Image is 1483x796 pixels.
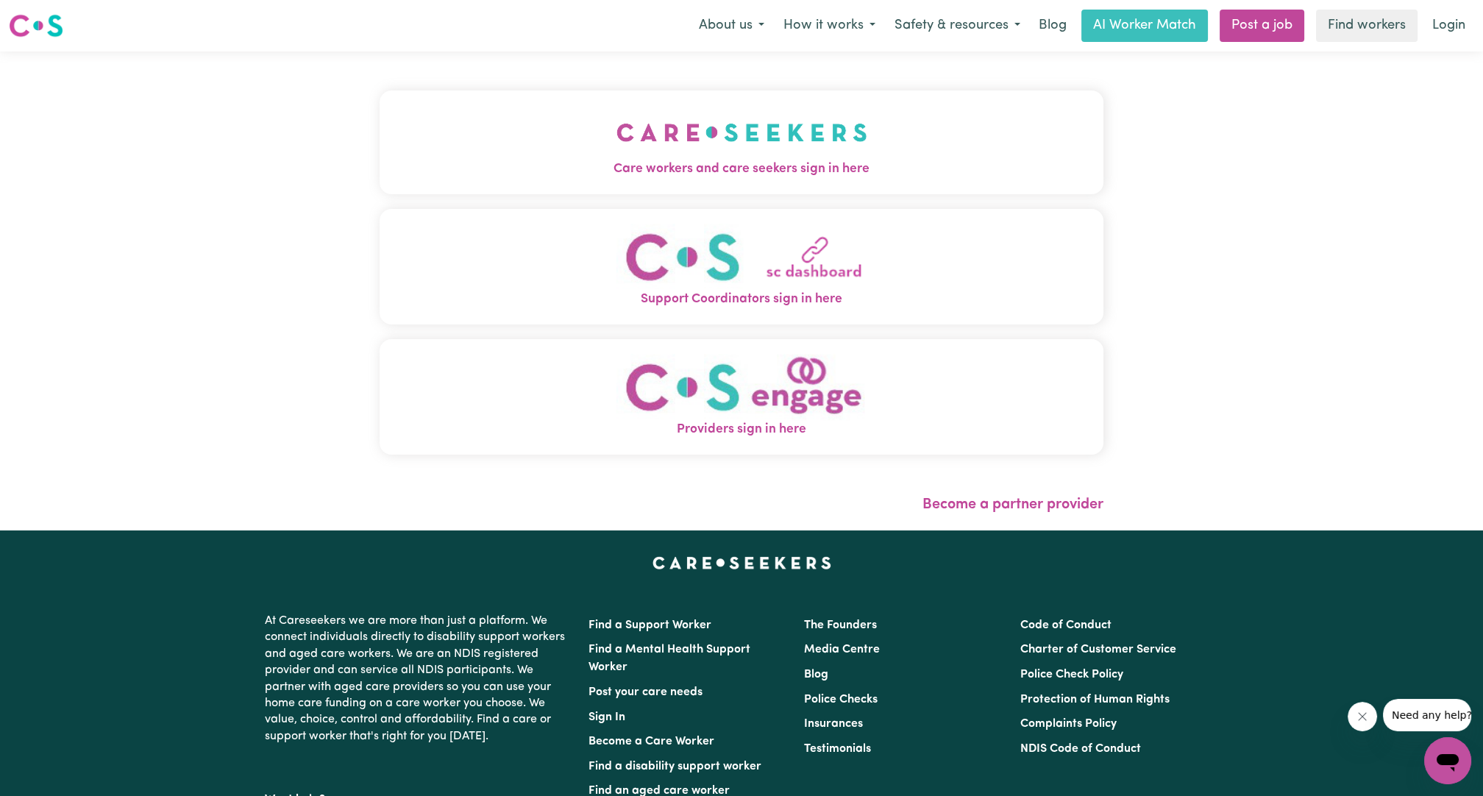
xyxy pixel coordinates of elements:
a: Careseekers logo [9,9,63,43]
a: AI Worker Match [1081,10,1208,42]
button: How it works [774,10,885,41]
a: Find a Support Worker [588,619,711,631]
a: Police Check Policy [1020,669,1123,680]
a: Post your care needs [588,686,703,698]
a: Become a partner provider [922,497,1103,512]
p: At Careseekers we are more than just a platform. We connect individuals directly to disability su... [265,607,571,750]
button: Providers sign in here [380,339,1103,455]
a: Find workers [1316,10,1418,42]
a: Find a Mental Health Support Worker [588,644,750,673]
a: Complaints Policy [1020,718,1117,730]
span: Need any help? [9,10,89,22]
span: Providers sign in here [380,420,1103,439]
a: Code of Conduct [1020,619,1112,631]
a: Find a disability support worker [588,761,761,772]
iframe: Close message [1348,702,1377,731]
a: Police Checks [804,694,878,706]
a: Insurances [804,718,863,730]
button: Care workers and care seekers sign in here [380,90,1103,193]
a: Sign In [588,711,625,723]
a: Charter of Customer Service [1020,644,1176,655]
a: NDIS Code of Conduct [1020,743,1141,755]
span: Care workers and care seekers sign in here [380,160,1103,179]
a: Blog [1030,10,1075,42]
a: Testimonials [804,743,871,755]
button: About us [689,10,774,41]
a: Login [1423,10,1474,42]
a: Post a job [1220,10,1304,42]
iframe: Button to launch messaging window [1424,737,1471,784]
iframe: Message from company [1383,699,1471,731]
img: Careseekers logo [9,13,63,39]
a: Blog [804,669,828,680]
a: Protection of Human Rights [1020,694,1170,706]
button: Safety & resources [885,10,1030,41]
a: Careseekers home page [652,557,831,569]
span: Support Coordinators sign in here [380,290,1103,309]
a: Become a Care Worker [588,736,714,747]
a: Media Centre [804,644,880,655]
a: The Founders [804,619,877,631]
button: Support Coordinators sign in here [380,209,1103,324]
